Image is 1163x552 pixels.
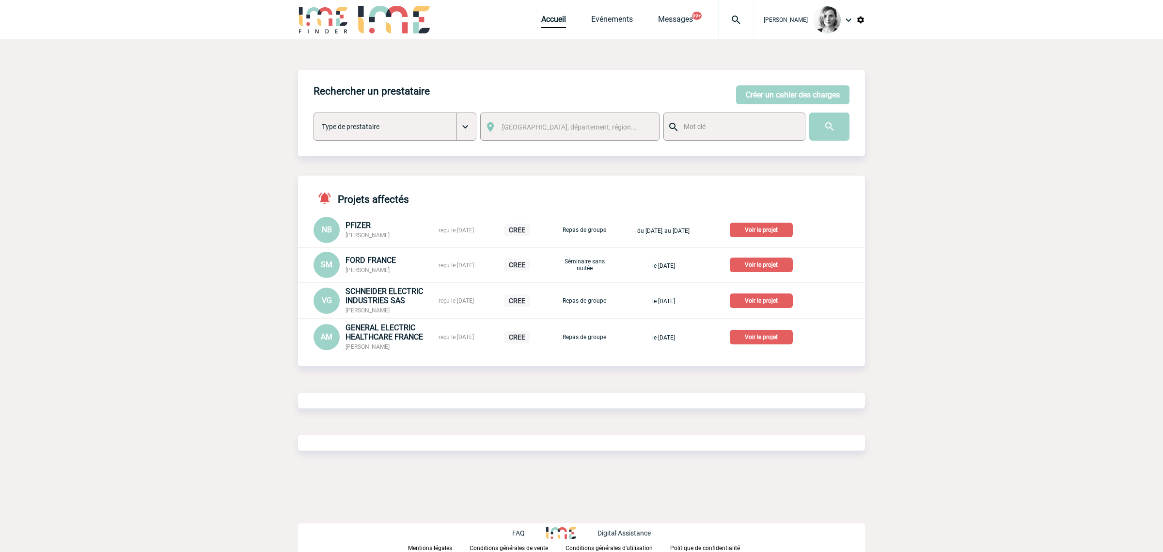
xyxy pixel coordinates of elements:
[439,297,474,304] span: reçu le [DATE]
[408,543,470,552] a: Mentions légales
[730,258,793,272] p: Voir le projet
[504,294,530,307] p: CREE
[560,297,609,304] p: Repas de groupe
[314,85,430,97] h4: Rechercher un prestataire
[566,543,670,552] a: Conditions générales d'utilisation
[346,232,390,239] span: [PERSON_NAME]
[764,16,808,23] span: [PERSON_NAME]
[346,267,390,274] span: [PERSON_NAME]
[692,12,702,20] button: 99+
[560,334,609,341] p: Repas de groupe
[439,262,474,269] span: reçu le [DATE]
[730,293,793,308] p: Voir le projet
[560,227,609,233] p: Repas de groupe
[681,120,796,133] input: Mot clé
[346,256,396,265] span: FORD FRANCE
[541,15,566,28] a: Accueil
[439,334,474,341] span: reçu le [DATE]
[321,332,332,341] span: AM
[664,227,690,234] span: au [DATE]
[346,221,371,230] span: PFIZER
[560,258,609,272] p: Séminaire sans nuitée
[730,330,793,344] p: Voir le projet
[670,545,740,552] p: Politique de confidentialité
[346,287,423,305] span: SCHNEIDER ELECTRIC INDUSTRIES SAS
[504,259,530,271] p: CREE
[512,529,525,537] p: FAQ
[809,113,849,141] input: Submit
[298,6,348,33] img: IME-Finder
[314,191,409,205] h4: Projets affectés
[652,298,675,305] span: le [DATE]
[408,545,452,552] p: Mentions légales
[317,191,338,205] img: notifications-active-24-px-r.png
[652,262,675,269] span: le [DATE]
[512,528,546,537] a: FAQ
[322,296,332,305] span: VG
[652,334,675,341] span: le [DATE]
[730,295,797,305] a: Voir le projet
[591,15,633,28] a: Evénements
[730,225,797,234] a: Voir le projet
[546,527,576,539] img: http://www.idealmeetingsevents.fr/
[730,260,797,269] a: Voir le projet
[439,227,474,234] span: reçu le [DATE]
[321,260,332,269] span: SM
[470,545,548,552] p: Conditions générales de vente
[566,545,653,552] p: Conditions générales d'utilisation
[346,343,390,350] span: [PERSON_NAME]
[814,6,841,33] img: 103019-1.png
[637,227,662,234] span: du [DATE]
[658,15,693,28] a: Messages
[322,225,332,234] span: NB
[470,543,566,552] a: Conditions générales de vente
[504,331,530,343] p: CREE
[346,323,423,341] span: GENERAL ELECTRIC HEALTHCARE FRANCE
[597,529,651,537] p: Digital Assistance
[346,307,390,314] span: [PERSON_NAME]
[730,332,797,341] a: Voir le projet
[504,224,530,236] p: CREE
[670,543,755,552] a: Politique de confidentialité
[502,123,637,131] span: [GEOGRAPHIC_DATA], département, région...
[730,223,793,237] p: Voir le projet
